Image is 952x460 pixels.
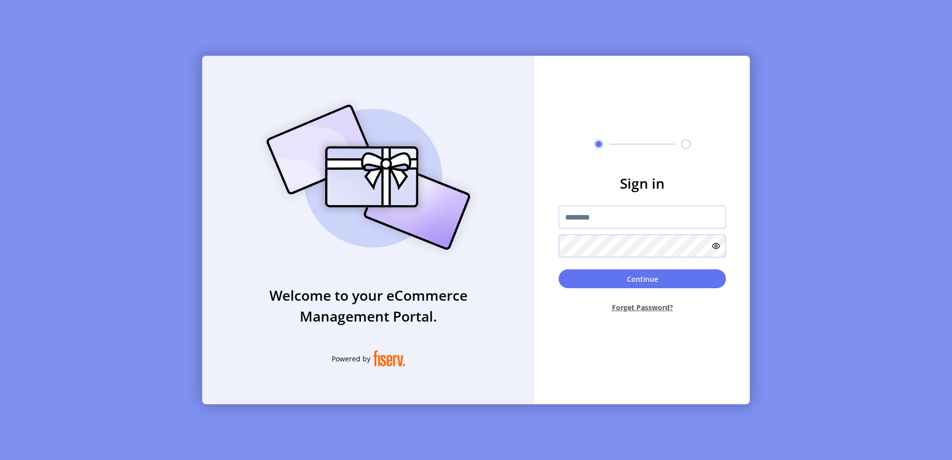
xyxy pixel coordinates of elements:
[332,353,370,364] span: Powered by
[559,173,726,194] h3: Sign in
[559,269,726,288] button: Continue
[251,94,485,261] img: card_Illustration.svg
[202,285,535,327] h3: Welcome to your eCommerce Management Portal.
[559,294,726,321] button: Forget Password?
